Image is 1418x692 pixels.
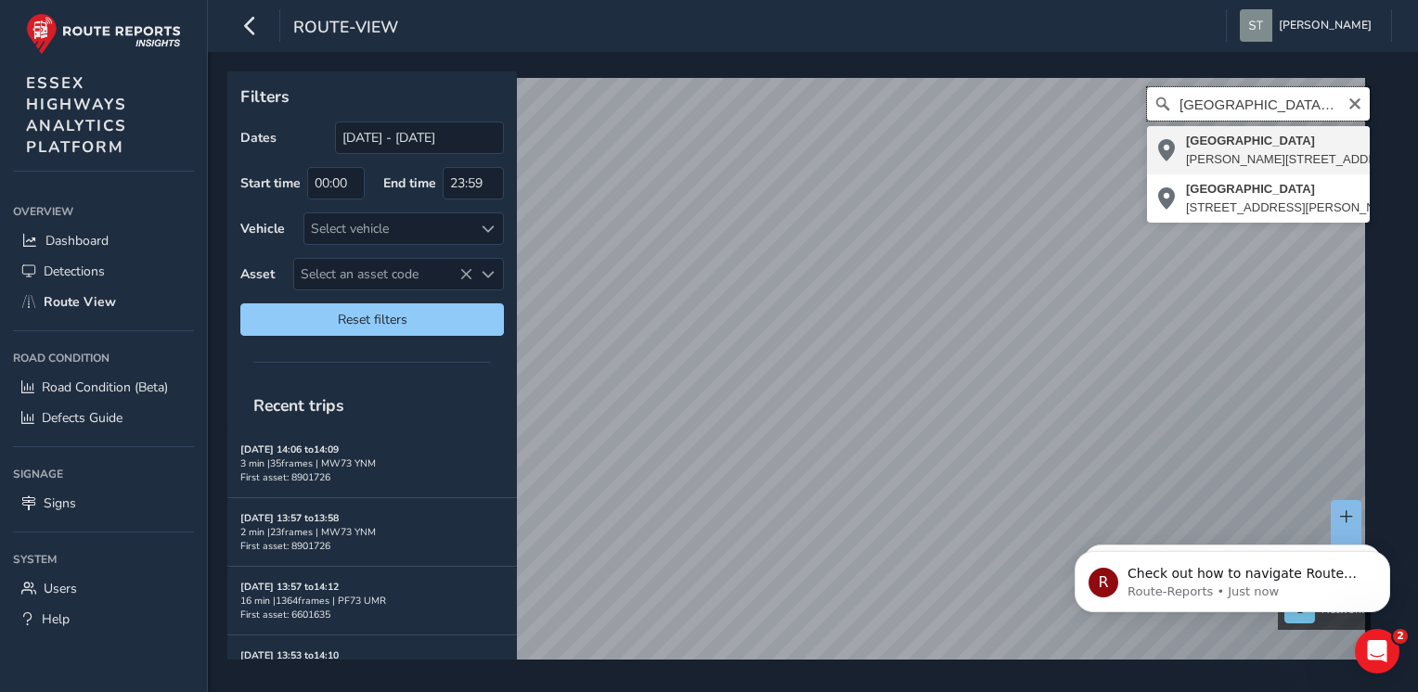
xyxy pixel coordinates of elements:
label: Start time [240,174,301,192]
span: route-view [293,16,398,42]
label: Asset [240,265,275,283]
span: Recent trips [240,381,357,429]
span: Road Condition (Beta) [42,378,168,396]
button: Clear [1347,94,1362,111]
div: Signage [13,460,194,488]
strong: [DATE] 13:53 to 14:10 [240,648,339,662]
span: Users [44,580,77,597]
strong: [DATE] 13:57 to 14:12 [240,580,339,594]
a: Road Condition (Beta) [13,372,194,403]
span: Reset filters [254,311,490,328]
a: Dashboard [13,225,194,256]
iframe: Intercom notifications message [1047,512,1418,642]
span: 2 [1393,629,1408,644]
span: [PERSON_NAME] [1279,9,1372,42]
div: 16 min | 1364 frames | PF73 UMR [240,594,504,608]
span: Select an asset code [294,259,472,289]
label: Dates [240,129,277,147]
span: ESSEX HIGHWAYS ANALYTICS PLATFORM [26,72,127,158]
div: System [13,545,194,573]
a: Signs [13,488,194,519]
strong: [DATE] 14:06 to 14:09 [240,442,339,456]
span: First asset: 8901726 [240,539,330,553]
img: diamond-layout [1240,9,1272,42]
a: Detections [13,256,194,287]
div: Select vehicle [304,213,472,244]
span: Route View [44,293,116,311]
a: Users [13,573,194,604]
canvas: Map [234,78,1365,681]
strong: [DATE] 13:57 to 13:58 [240,511,339,525]
iframe: Intercom live chat [1355,629,1399,673]
label: Vehicle [240,220,285,237]
img: rr logo [26,13,181,55]
div: Road Condition [13,344,194,372]
a: Help [13,604,194,634]
input: Search [1147,87,1370,121]
span: Signs [44,494,76,512]
div: 3 min | 35 frames | MW73 YNM [240,456,504,470]
span: Defects Guide [42,409,122,427]
span: Detections [44,263,105,280]
div: 2 min | 23 frames | MW73 YNM [240,525,504,539]
button: [PERSON_NAME] [1240,9,1378,42]
a: Defects Guide [13,403,194,433]
span: Dashboard [45,232,109,250]
label: End time [383,174,436,192]
span: Help [42,610,70,628]
button: Reset filters [240,303,504,336]
div: Select an asset code [472,259,503,289]
a: Route View [13,287,194,317]
span: First asset: 6601635 [240,608,330,622]
div: Overview [13,198,194,225]
span: First asset: 8901726 [240,470,330,484]
p: Filters [240,84,504,109]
